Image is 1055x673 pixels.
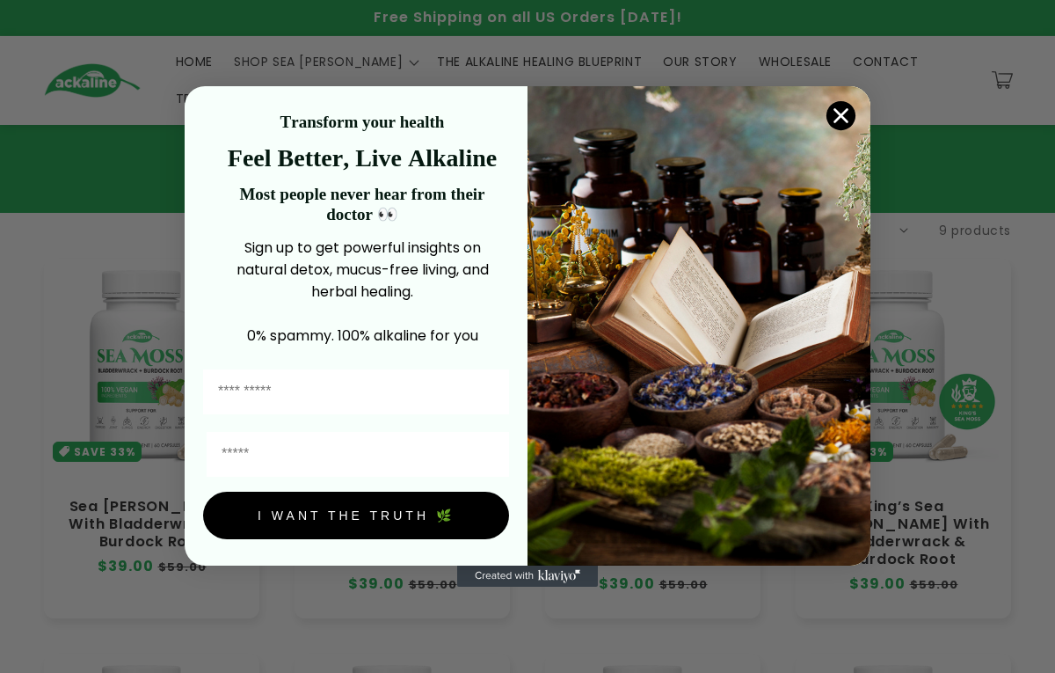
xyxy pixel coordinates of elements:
[215,237,509,303] p: Sign up to get powerful insights on natural detox, mucus-free living, and herbal healing.
[239,185,484,223] strong: Most people never hear from their doctor 👀
[457,566,598,587] a: Created with Klaviyo - opens in a new tab
[228,144,497,172] strong: Feel Better, Live Alkaline
[203,369,509,414] input: First Name
[207,432,509,477] input: Email
[527,86,870,566] img: 4a4a186a-b914-4224-87c7-990d8ecc9bca.jpeg
[826,100,856,131] button: Close dialog
[215,325,509,347] p: 0% spammy. 100% alkaline for you
[280,113,445,131] strong: Transform your health
[203,492,509,539] button: I WANT THE TRUTH 🌿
